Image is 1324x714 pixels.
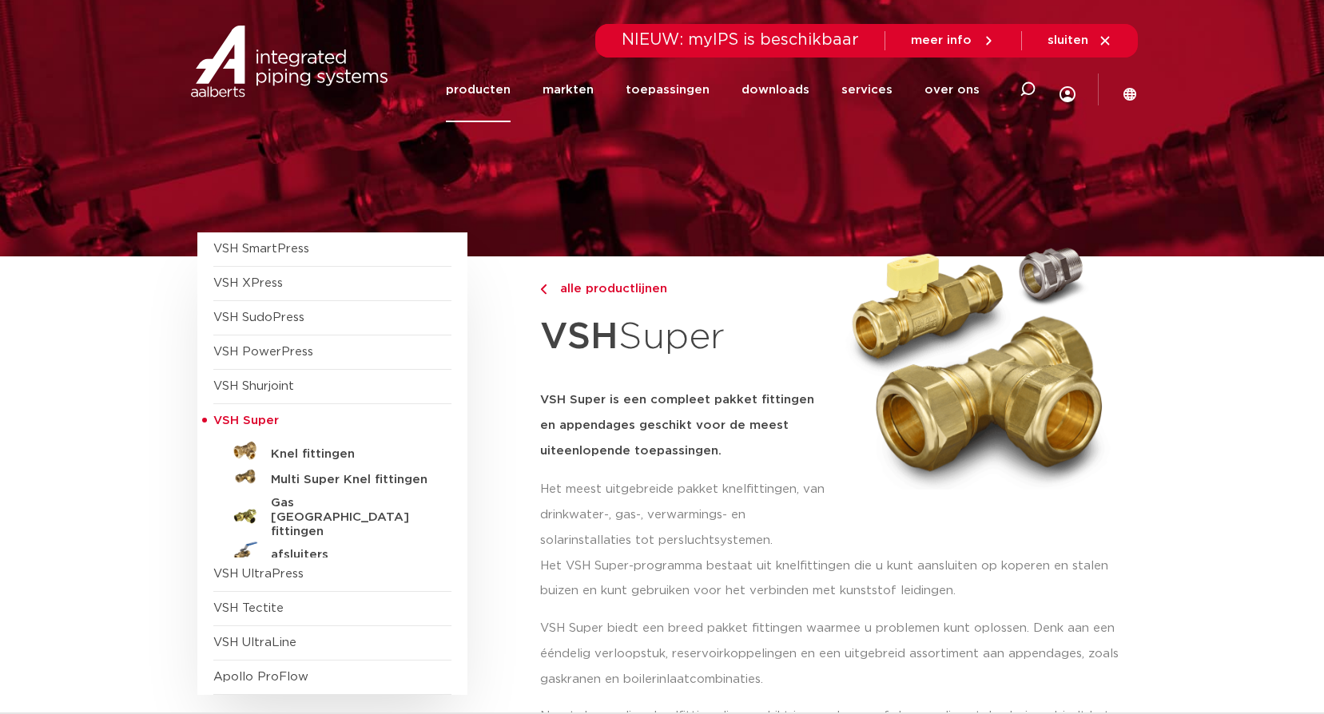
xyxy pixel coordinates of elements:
p: VSH Super biedt een breed pakket fittingen waarmee u problemen kunt oplossen. Denk aan een ééndel... [540,616,1127,692]
a: afsluiters [213,539,451,565]
a: sluiten [1048,34,1112,48]
a: markten [543,58,594,122]
h5: VSH Super is een compleet pakket fittingen en appendages geschikt voor de meest uiteenlopende toe... [540,387,829,464]
strong: VSH [540,319,618,355]
a: VSH UltraPress [213,568,304,580]
a: VSH SmartPress [213,243,309,255]
a: toepassingen [626,58,710,122]
a: VSH PowerPress [213,346,313,358]
a: services [841,58,893,122]
h5: Gas [GEOGRAPHIC_DATA] fittingen [271,496,429,539]
a: VSH SudoPress [213,311,304,323]
h5: Multi Super Knel fittingen [271,473,429,487]
a: over ons [924,58,980,122]
a: Knel fittingen [213,438,451,464]
span: meer info [911,34,972,46]
span: sluiten [1048,34,1088,46]
h1: Super [540,307,829,368]
a: meer info [911,34,996,48]
p: Het meest uitgebreide pakket knelfittingen, van drinkwater-, gas-, verwarmings- en solarinstallat... [540,477,829,553]
a: VSH XPress [213,277,283,289]
a: producten [446,58,511,122]
span: NIEUW: myIPS is beschikbaar [622,32,859,48]
a: downloads [742,58,809,122]
p: Het VSH Super-programma bestaat uit knelfittingen die u kunt aansluiten op koperen en stalen buiz... [540,553,1127,605]
img: chevron-right.svg [540,284,547,295]
a: alle productlijnen [540,280,829,299]
h5: afsluiters [271,548,429,562]
span: VSH Super [213,415,279,426]
span: alle productlijnen [551,283,667,295]
nav: Menu [446,58,980,122]
a: Gas [GEOGRAPHIC_DATA] fittingen [213,490,451,539]
a: Apollo ProFlow [213,671,308,683]
h5: Knel fittingen [271,447,429,462]
div: my IPS [1060,53,1076,127]
a: VSH Tectite [213,602,284,614]
a: Multi Super Knel fittingen [213,464,451,490]
a: VSH Shurjoint [213,380,294,392]
a: VSH UltraLine [213,637,296,649]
